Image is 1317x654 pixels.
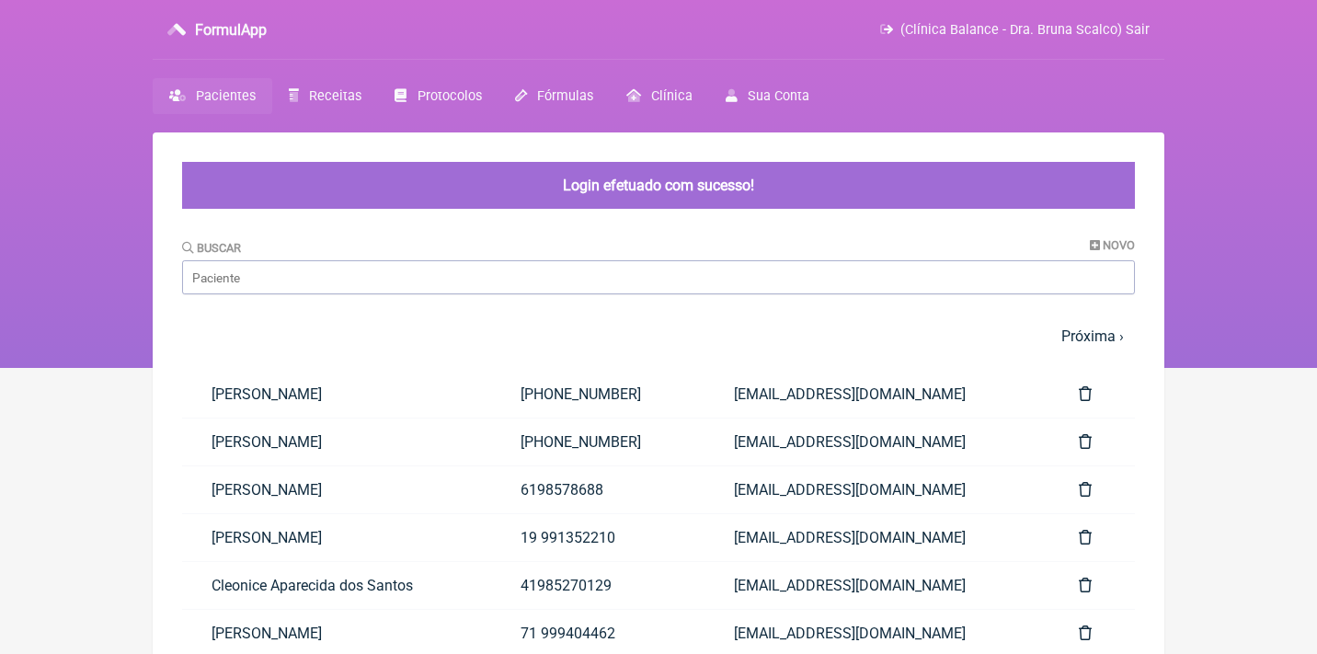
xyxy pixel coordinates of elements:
a: [EMAIL_ADDRESS][DOMAIN_NAME] [704,514,1049,561]
a: [PHONE_NUMBER] [491,371,704,418]
span: Sua Conta [748,88,809,104]
a: [EMAIL_ADDRESS][DOMAIN_NAME] [704,562,1049,609]
span: (Clínica Balance - Dra. Bruna Scalco) Sair [900,22,1150,38]
a: Fórmulas [498,78,610,114]
a: [EMAIL_ADDRESS][DOMAIN_NAME] [704,371,1049,418]
span: Fórmulas [537,88,593,104]
a: [PERSON_NAME] [182,514,491,561]
input: Paciente [182,260,1135,294]
a: [PERSON_NAME] [182,466,491,513]
a: Protocolos [378,78,498,114]
a: [PERSON_NAME] [182,419,491,465]
span: Receitas [309,88,361,104]
nav: pager [182,316,1135,356]
h3: FormulApp [195,21,267,39]
a: Cleonice Aparecida dos Santos [182,562,491,609]
a: 19 991352210 [491,514,704,561]
span: Novo [1103,238,1135,252]
a: Clínica [610,78,709,114]
label: Buscar [182,241,241,255]
a: [PERSON_NAME] [182,371,491,418]
span: Clínica [651,88,693,104]
a: Sua Conta [709,78,826,114]
a: [EMAIL_ADDRESS][DOMAIN_NAME] [704,466,1049,513]
a: (Clínica Balance - Dra. Bruna Scalco) Sair [880,22,1150,38]
span: Protocolos [418,88,482,104]
a: Pacientes [153,78,272,114]
a: [EMAIL_ADDRESS][DOMAIN_NAME] [704,419,1049,465]
span: Pacientes [196,88,256,104]
a: 41985270129 [491,562,704,609]
a: [PHONE_NUMBER] [491,419,704,465]
a: Receitas [272,78,378,114]
a: Novo [1090,238,1135,252]
a: Próxima › [1061,327,1124,345]
a: 6198578688 [491,466,704,513]
div: Login efetuado com sucesso! [182,162,1135,209]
